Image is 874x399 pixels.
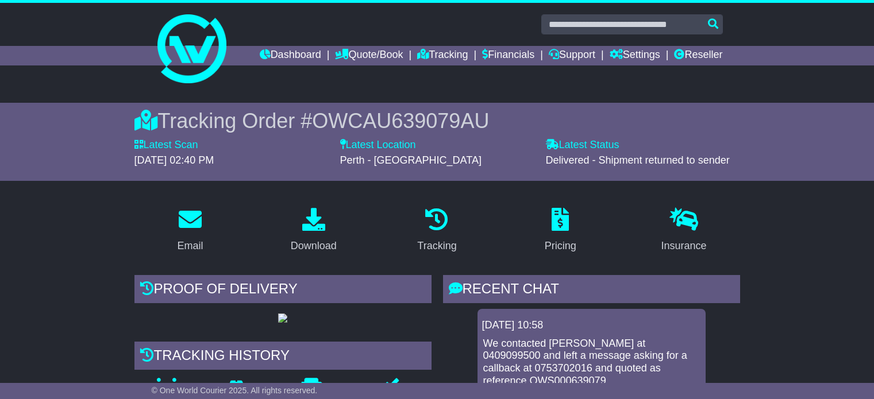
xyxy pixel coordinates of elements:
[134,109,740,133] div: Tracking Order #
[410,204,464,258] a: Tracking
[134,275,432,306] div: Proof of Delivery
[335,46,403,65] a: Quote/Book
[546,154,730,166] span: Delivered - Shipment returned to sender
[134,139,198,152] label: Latest Scan
[312,109,489,133] span: OWCAU639079AU
[417,46,468,65] a: Tracking
[537,204,584,258] a: Pricing
[170,204,210,258] a: Email
[340,154,482,166] span: Perth - [GEOGRAPHIC_DATA]
[549,46,595,65] a: Support
[260,46,321,65] a: Dashboard
[134,154,214,166] span: [DATE] 02:40 PM
[443,275,740,306] div: RECENT CHAT
[661,238,707,254] div: Insurance
[546,139,619,152] label: Latest Status
[340,139,416,152] label: Latest Location
[483,338,700,387] p: We contacted [PERSON_NAME] at 0409099500 and left a message asking for a callback at 0753702016 a...
[177,238,203,254] div: Email
[291,238,337,254] div: Download
[283,204,344,258] a: Download
[152,386,318,395] span: © One World Courier 2025. All rights reserved.
[134,342,432,373] div: Tracking history
[417,238,456,254] div: Tracking
[674,46,722,65] a: Reseller
[278,313,287,323] img: GetPodImage
[610,46,660,65] a: Settings
[482,46,534,65] a: Financials
[654,204,714,258] a: Insurance
[545,238,576,254] div: Pricing
[482,319,701,332] div: [DATE] 10:58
